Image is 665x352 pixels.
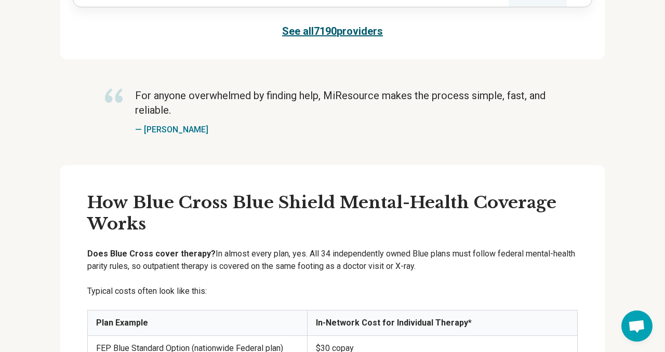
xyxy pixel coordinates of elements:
[87,248,578,273] p: In almost every plan, yes. All 34 independently owned Blue plans must follow federal mental-healt...
[621,310,653,342] div: Open chat
[87,285,578,297] p: Typical costs often look like this:
[88,310,308,335] th: Plan Example
[135,88,560,117] p: For anyone overwhelmed by finding help, MiResource makes the process simple, fast, and reliable.
[87,249,216,259] strong: Does Blue Cross cover therapy?
[308,310,578,335] th: In-Network Cost for Individual Therapy*
[282,24,383,38] a: See all7190providers
[87,192,578,235] h3: How Blue Cross Blue Shield Mental-Health Coverage Works
[135,124,560,136] p: — [PERSON_NAME]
